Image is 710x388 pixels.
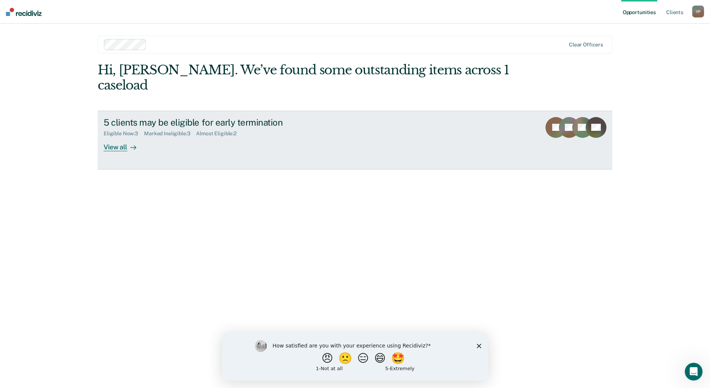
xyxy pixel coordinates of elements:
div: 5 clients may be eligible for early termination [104,117,364,128]
div: Hi, [PERSON_NAME]. We’ve found some outstanding items across 1 caseload [98,62,509,93]
div: Y P [692,6,704,17]
a: 5 clients may be eligible for early terminationEligible Now:3Marked Ineligible:3Almost Eligible:2... [98,111,612,169]
iframe: Survey by Kim from Recidiviz [222,333,488,381]
button: YP [692,6,704,17]
div: Clear officers [569,42,603,48]
div: Marked Ineligible : 3 [144,130,196,137]
img: Recidiviz [6,8,42,16]
iframe: Intercom live chat [685,363,703,381]
div: Eligible Now : 3 [104,130,144,137]
div: Almost Eligible : 2 [196,130,242,137]
div: View all [104,137,145,151]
